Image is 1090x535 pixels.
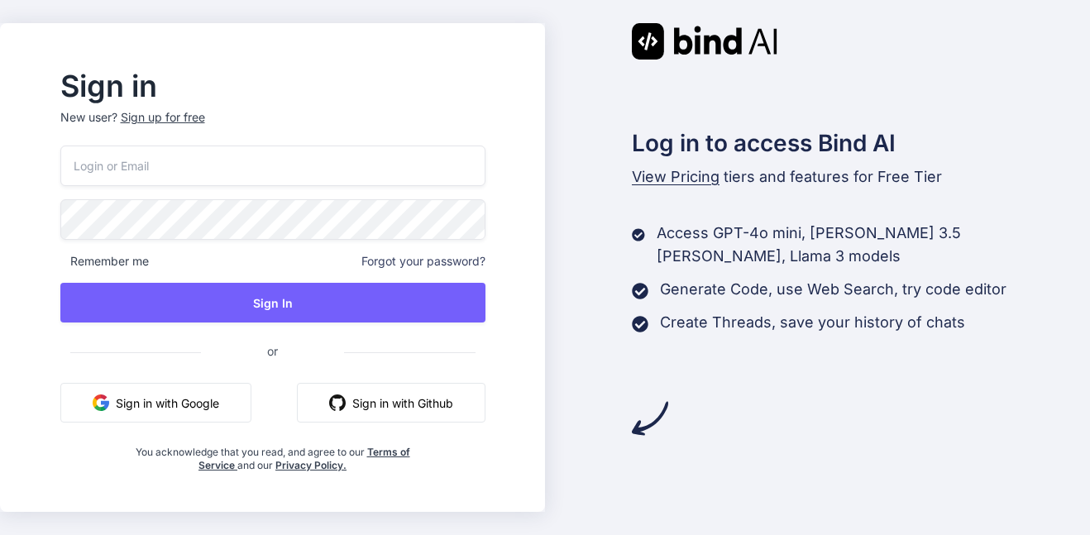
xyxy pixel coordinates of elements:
input: Login or Email [60,146,485,186]
a: Terms of Service [198,446,410,471]
h2: Sign in [60,73,485,99]
img: arrow [632,400,668,437]
button: Sign In [60,283,485,322]
p: tiers and features for Free Tier [632,165,1090,189]
p: Generate Code, use Web Search, try code editor [660,278,1006,301]
span: View Pricing [632,168,719,185]
span: Remember me [60,253,149,270]
button: Sign in with Github [297,383,485,423]
span: or [201,331,344,371]
p: New user? [60,109,485,146]
h2: Log in to access Bind AI [632,126,1090,160]
p: Create Threads, save your history of chats [660,311,965,334]
div: You acknowledge that you read, and agree to our and our [131,436,414,472]
img: Bind AI logo [632,23,777,60]
button: Sign in with Google [60,383,251,423]
img: google [93,394,109,411]
img: github [329,394,346,411]
div: Sign up for free [121,109,205,126]
a: Privacy Policy. [275,459,347,471]
span: Forgot your password? [361,253,485,270]
p: Access GPT-4o mini, [PERSON_NAME] 3.5 [PERSON_NAME], Llama 3 models [657,222,1090,268]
